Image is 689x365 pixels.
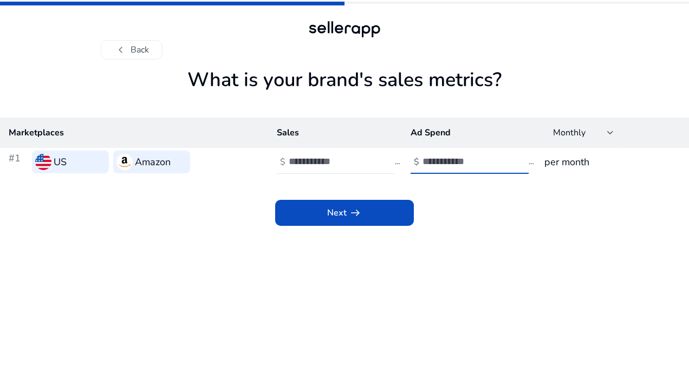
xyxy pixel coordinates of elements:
[54,154,67,170] h3: US
[349,206,362,219] span: arrow_right_alt
[9,151,28,173] h3: #1
[414,157,419,167] h4: $
[553,127,586,139] span: Monthly
[280,157,285,167] h4: $
[544,154,680,170] h3: per month
[135,154,171,170] h3: Amazon
[101,40,162,60] button: chevron_leftBack
[275,200,414,226] button: Nextarrow_right_alt
[114,43,127,56] span: chevron_left
[268,118,402,148] th: Sales
[402,118,536,148] th: Ad Spend
[35,154,51,170] img: us.svg
[327,206,362,219] span: Next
